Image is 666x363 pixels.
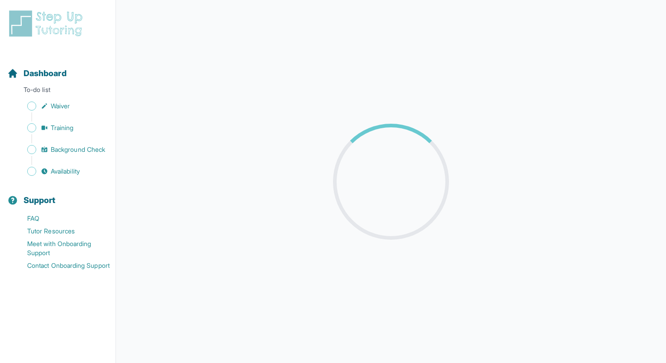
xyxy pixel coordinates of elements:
img: logo [7,9,88,38]
a: FAQ [7,212,116,225]
span: Dashboard [24,67,67,80]
span: Training [51,123,74,132]
span: Background Check [51,145,105,154]
span: Support [24,194,56,207]
a: Tutor Resources [7,225,116,237]
a: Dashboard [7,67,67,80]
span: Availability [51,167,80,176]
button: Dashboard [4,53,112,83]
p: To-do list [4,85,112,98]
a: Waiver [7,100,116,112]
a: Background Check [7,143,116,156]
a: Contact Onboarding Support [7,259,116,272]
span: Waiver [51,102,70,111]
a: Availability [7,165,116,178]
a: Meet with Onboarding Support [7,237,116,259]
a: Training [7,121,116,134]
button: Support [4,179,112,210]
